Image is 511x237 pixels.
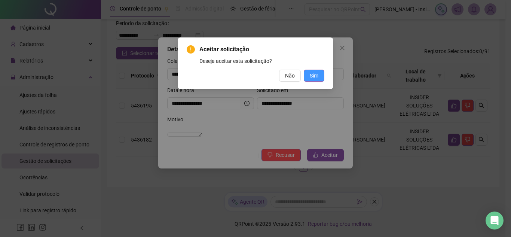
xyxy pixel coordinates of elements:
[279,70,301,82] button: Não
[187,45,195,54] span: exclamation-circle
[486,212,504,230] div: Open Intercom Messenger
[310,72,318,80] span: Sim
[199,45,324,54] span: Aceitar solicitação
[285,72,295,80] span: Não
[199,57,324,65] div: Deseja aceitar esta solicitação?
[304,70,324,82] button: Sim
